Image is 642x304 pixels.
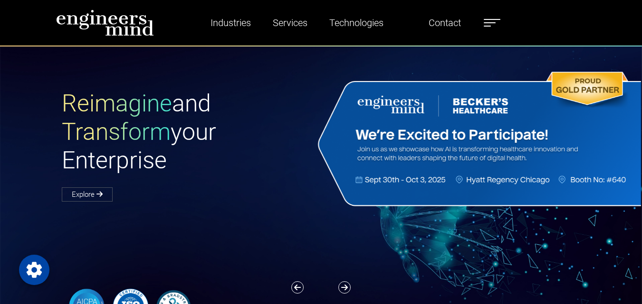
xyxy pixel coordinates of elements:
[425,12,465,34] a: Contact
[62,90,172,117] span: Reimagine
[56,9,154,36] img: logo
[62,118,171,146] span: Transform
[269,12,311,34] a: Services
[315,69,642,209] img: Website Banner
[62,187,113,202] a: Explore
[207,12,255,34] a: Industries
[62,89,321,175] h1: and your Enterprise
[326,12,387,34] a: Technologies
